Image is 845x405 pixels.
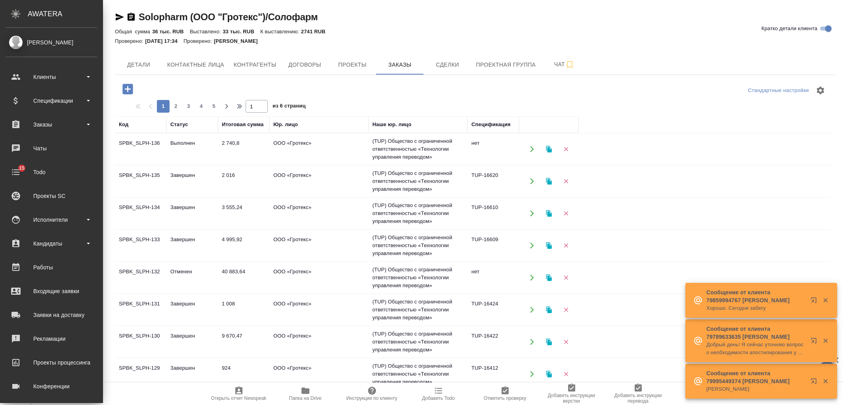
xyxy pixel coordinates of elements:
span: Контрагенты [234,60,277,70]
td: (TUP) Общество с ограниченной ответственностью «Технологии управления переводом» [368,133,467,165]
button: 3 [182,100,195,113]
td: SPBK_SLPH-135 [115,167,166,195]
button: Добавить инструкции перевода [605,383,671,405]
a: Заявки на доставку [2,305,101,325]
td: SPBK_SLPH-129 [115,360,166,388]
button: Закрыть [817,337,834,344]
div: Спецификации [6,95,97,107]
a: Рекламации [2,329,101,349]
p: 36 тыс. RUB [152,29,190,35]
button: Добавить Todo [405,383,472,405]
p: 2741 RUB [301,29,332,35]
button: Удалить [558,366,574,382]
span: Детали [120,60,158,70]
button: Открыть [524,270,540,286]
td: Завершен [166,167,218,195]
a: Входящие заявки [2,281,101,301]
span: Добавить инструкции перевода [610,393,667,404]
button: Закрыть [817,297,834,304]
div: Проекты процессинга [6,357,97,369]
span: Заказы [381,60,419,70]
div: Кандидаты [6,238,97,250]
td: (TUP) Общество с ограниченной ответственностью «Технологии управления переводом» [368,326,467,358]
p: [DATE] 17:34 [145,38,184,44]
td: Завершен [166,328,218,356]
div: Юр. лицо [273,121,298,129]
span: 4 [195,102,208,110]
td: ООО «Гротекс» [269,328,368,356]
td: TUP-16424 [467,296,519,324]
td: (TUP) Общество с ограниченной ответственностью «Технологии управления переводом» [368,165,467,197]
button: Открыть отчет Newspeak [206,383,272,405]
span: Сделки [428,60,466,70]
button: Удалить [558,173,574,190]
td: ООО «Гротекс» [269,135,368,163]
button: Удалить [558,334,574,350]
span: Настроить таблицу [811,81,830,100]
span: Проектная группа [476,60,536,70]
span: 2 [170,102,182,110]
a: Проекты процессинга [2,353,101,372]
button: Открыть [524,173,540,190]
a: Работы [2,257,101,277]
button: Клонировать [541,205,557,222]
span: Инструкции по клиенту [346,395,397,401]
td: ООО «Гротекс» [269,167,368,195]
span: Папка на Drive [289,395,322,401]
span: 5 [208,102,220,110]
div: Конференции [6,380,97,392]
button: Открыть [524,302,540,318]
p: 33 тыс. RUB [223,29,260,35]
td: 4 995,92 [218,232,269,259]
p: [PERSON_NAME] [214,38,264,44]
button: Открыть в новой вкладке [806,333,825,352]
span: Отметить проверку [484,395,526,401]
button: Удалить [558,302,574,318]
div: AWATERA [28,6,103,22]
td: 924 [218,360,269,388]
p: Хорошо. Сегодня забегу [706,304,805,312]
button: Клонировать [541,334,557,350]
td: Отменен [166,264,218,292]
div: Исполнители [6,214,97,226]
td: 9 670,47 [218,328,269,356]
button: Открыть [524,334,540,350]
span: из 6 страниц [273,101,306,113]
div: Статус [170,121,188,129]
button: Удалить [558,270,574,286]
button: Удалить [558,238,574,254]
td: Завершен [166,360,218,388]
button: Открыть в новой вкладке [806,292,825,311]
td: нет [467,264,519,292]
button: Клонировать [541,366,557,382]
svg: Подписаться [565,60,574,69]
p: Проверено: [183,38,214,44]
td: TUP-16412 [467,360,519,388]
div: Входящие заявки [6,285,97,297]
span: Проекты [333,60,371,70]
div: Работы [6,261,97,273]
td: нет [467,135,519,163]
span: 15 [14,164,29,172]
button: Добавить инструкции верстки [538,383,605,405]
span: 3 [182,102,195,110]
div: Итоговая сумма [222,121,263,129]
span: Контактные лица [167,60,224,70]
button: Скопировать ссылку [126,12,136,22]
div: [PERSON_NAME] [6,38,97,47]
button: 5 [208,100,220,113]
td: 40 883,64 [218,264,269,292]
td: ООО «Гротекс» [269,264,368,292]
p: Сообщение от клиента 79995449374 [PERSON_NAME] [706,369,805,385]
div: Код [119,121,128,129]
span: Открыть отчет Newspeak [211,395,267,401]
button: Скопировать ссылку для ЯМессенджера [115,12,124,22]
td: SPBK_SLPH-133 [115,232,166,259]
td: ООО «Гротекс» [269,360,368,388]
button: 4 [195,100,208,113]
div: Чаты [6,142,97,154]
div: Клиенты [6,71,97,83]
td: (TUP) Общество с ограниченной ответственностью «Технологии управления переводом» [368,294,467,326]
td: Завершен [166,232,218,259]
td: TUP-16422 [467,328,519,356]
